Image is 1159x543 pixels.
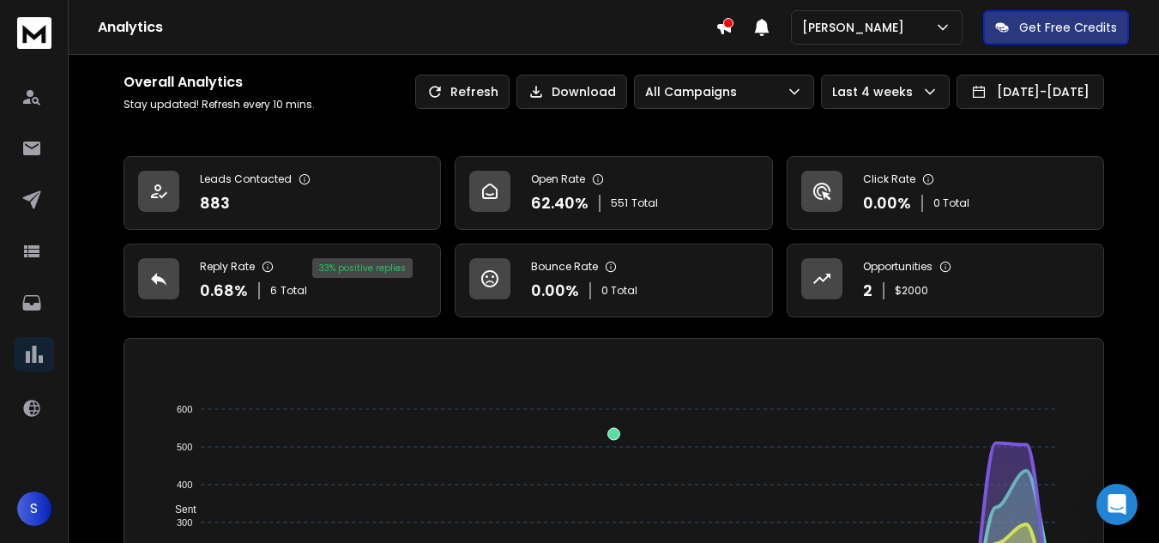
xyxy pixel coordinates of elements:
[200,172,292,186] p: Leads Contacted
[601,284,637,298] p: 0 Total
[863,260,933,274] p: Opportunities
[895,284,928,298] p: $ 2000
[17,492,51,526] button: S
[933,196,969,210] p: 0 Total
[832,83,920,100] p: Last 4 weeks
[531,172,585,186] p: Open Rate
[802,19,911,36] p: [PERSON_NAME]
[631,196,658,210] span: Total
[312,258,413,278] div: 33 % positive replies
[415,75,510,109] button: Refresh
[450,83,498,100] p: Refresh
[531,279,579,303] p: 0.00 %
[863,172,915,186] p: Click Rate
[957,75,1104,109] button: [DATE]-[DATE]
[281,284,307,298] span: Total
[200,260,255,274] p: Reply Rate
[531,260,598,274] p: Bounce Rate
[177,442,192,452] tspan: 500
[645,83,744,100] p: All Campaigns
[177,480,192,490] tspan: 400
[177,517,192,528] tspan: 300
[17,17,51,49] img: logo
[863,191,911,215] p: 0.00 %
[177,404,192,414] tspan: 600
[200,279,248,303] p: 0.68 %
[162,504,196,516] span: Sent
[455,244,772,317] a: Bounce Rate0.00%0 Total
[552,83,616,100] p: Download
[1019,19,1117,36] p: Get Free Credits
[516,75,627,109] button: Download
[124,156,441,230] a: Leads Contacted883
[787,156,1104,230] a: Click Rate0.00%0 Total
[531,191,589,215] p: 62.40 %
[983,10,1129,45] button: Get Free Credits
[787,244,1104,317] a: Opportunities2$2000
[200,191,230,215] p: 883
[1096,484,1138,525] div: Open Intercom Messenger
[124,72,315,93] h1: Overall Analytics
[455,156,772,230] a: Open Rate62.40%551Total
[270,284,277,298] span: 6
[98,17,715,38] h1: Analytics
[863,279,872,303] p: 2
[124,98,315,112] p: Stay updated! Refresh every 10 mins.
[124,244,441,317] a: Reply Rate0.68%6Total33% positive replies
[611,196,628,210] span: 551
